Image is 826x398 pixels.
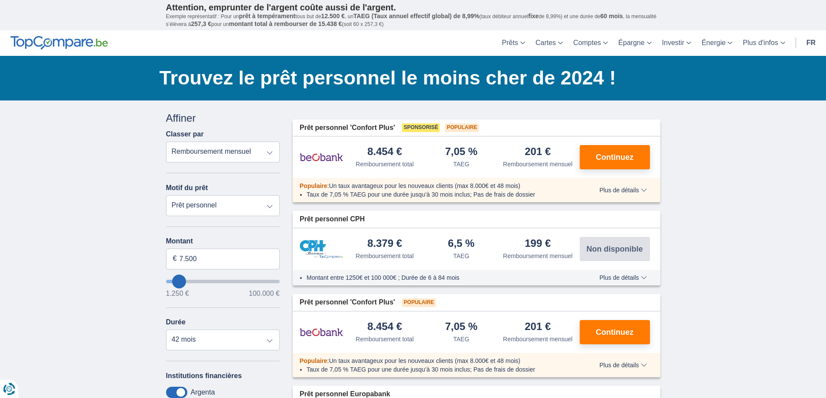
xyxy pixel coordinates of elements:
[166,2,660,13] p: Attention, emprunter de l'argent coûte aussi de l'argent.
[300,182,327,189] span: Populaire
[353,13,479,19] span: TAEG (Taux annuel effectif global) de 8,99%
[191,20,212,27] span: 257,3 €
[166,318,186,326] label: Durée
[599,187,646,193] span: Plus de détails
[402,298,436,307] span: Populaire
[696,30,738,56] a: Énergie
[356,335,414,343] div: Remboursement total
[307,365,574,374] li: Taux de 7,05 % TAEG pour une durée jusqu’à 30 mois inclus; Pas de frais de dossier
[580,320,650,344] button: Continuez
[239,13,295,19] span: prêt à tempérament
[738,30,790,56] a: Plus d'infos
[402,123,440,132] span: Sponsorisé
[448,238,474,250] div: 6,5 %
[191,388,215,396] label: Argenta
[596,153,633,161] span: Continuez
[525,321,551,333] div: 201 €
[530,30,568,56] a: Cartes
[300,298,395,307] span: Prêt personnel 'Confort Plus'
[580,237,650,261] button: Non disponible
[525,238,551,250] div: 199 €
[229,20,342,27] span: montant total à rembourser de 15.438 €
[593,274,653,281] button: Plus de détails
[528,13,539,19] span: fixe
[300,321,343,343] img: pret personnel Beobank
[300,123,395,133] span: Prêt personnel 'Confort Plus'
[367,146,402,158] div: 8.454 €
[587,245,643,253] span: Non disponible
[293,181,581,190] div: :
[329,357,520,364] span: Un taux avantageux pour les nouveaux clients (max 8.000€ et 48 mois)
[503,160,572,168] div: Remboursement mensuel
[300,146,343,168] img: pret personnel Beobank
[596,328,633,336] span: Continuez
[300,357,327,364] span: Populaire
[445,123,479,132] span: Populaire
[593,187,653,194] button: Plus de détails
[525,146,551,158] div: 201 €
[300,240,343,259] img: pret personnel CPH Banque
[593,362,653,369] button: Plus de détails
[367,321,402,333] div: 8.454 €
[601,13,623,19] span: 60 mois
[10,36,108,50] img: TopCompare
[801,30,821,56] a: fr
[160,65,660,91] h1: Trouvez le prêt personnel le moins cher de 2024 !
[657,30,697,56] a: Investir
[356,160,414,168] div: Remboursement total
[173,254,177,264] span: €
[166,280,280,283] input: wantToBorrow
[307,273,574,282] li: Montant entre 1250€ et 100 000€ ; Durée de 6 à 84 mois
[166,111,280,126] div: Affiner
[293,356,581,365] div: :
[166,130,204,138] label: Classer par
[300,214,365,224] span: Prêt personnel CPH
[166,372,242,380] label: Institutions financières
[445,146,477,158] div: 7,05 %
[356,252,414,260] div: Remboursement total
[307,190,574,199] li: Taux de 7,05 % TAEG pour une durée jusqu’à 30 mois inclus; Pas de frais de dossier
[453,252,469,260] div: TAEG
[503,252,572,260] div: Remboursement mensuel
[599,275,646,281] span: Plus de détails
[249,290,280,297] span: 100.000 €
[599,362,646,368] span: Plus de détails
[568,30,613,56] a: Comptes
[367,238,402,250] div: 8.379 €
[613,30,657,56] a: Épargne
[497,30,530,56] a: Prêts
[453,160,469,168] div: TAEG
[329,182,520,189] span: Un taux avantageux pour les nouveaux clients (max 8.000€ et 48 mois)
[445,321,477,333] div: 7,05 %
[166,184,208,192] label: Motif du prêt
[166,13,660,28] p: Exemple représentatif : Pour un tous but de , un (taux débiteur annuel de 8,99%) et une durée de ...
[166,290,189,297] span: 1.250 €
[580,145,650,169] button: Continuez
[503,335,572,343] div: Remboursement mensuel
[321,13,345,19] span: 12.500 €
[166,237,280,245] label: Montant
[453,335,469,343] div: TAEG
